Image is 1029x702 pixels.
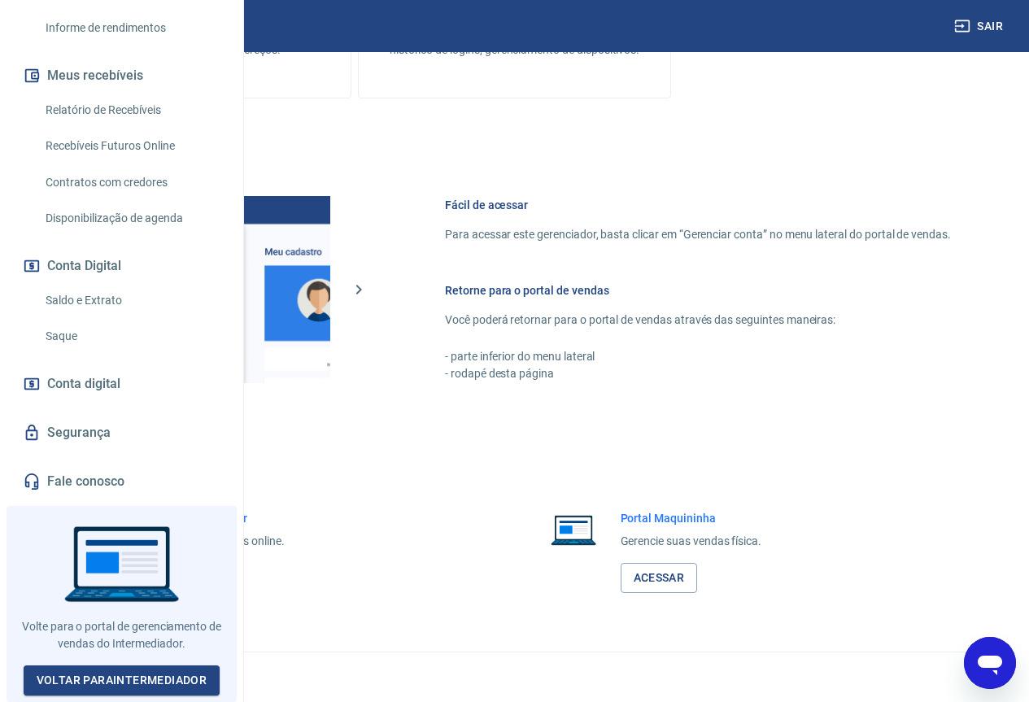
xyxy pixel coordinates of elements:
a: Conta digital [20,366,224,402]
a: Saldo e Extrato [39,284,224,317]
p: 2025 © [39,665,990,682]
a: Fale conosco [20,464,224,499]
a: Acessar [621,563,698,593]
iframe: Botão para abrir a janela de mensagens, conversa em andamento [964,637,1016,689]
button: Sair [951,11,1009,41]
button: Conta Digital [20,248,224,284]
a: Disponibilização de agenda [39,202,224,235]
p: - parte inferior do menu lateral [445,348,951,365]
a: Contratos com credores [39,166,224,199]
p: - rodapé desta página [445,365,951,382]
a: Informe de rendimentos [39,11,224,45]
span: Conta digital [47,373,120,395]
a: Voltar paraIntermediador [24,665,220,695]
a: Saque [39,320,224,353]
h6: Fácil de acessar [445,197,951,213]
a: Relatório de Recebíveis [39,94,224,127]
p: Para acessar este gerenciador, basta clicar em “Gerenciar conta” no menu lateral do portal de ven... [445,226,951,243]
h5: Acesso rápido [39,455,990,471]
button: Meus recebíveis [20,58,224,94]
a: Segurança [20,415,224,451]
img: Imagem de um notebook aberto [539,510,608,549]
h6: Retorne para o portal de vendas [445,282,951,299]
p: Gerencie suas vendas física. [621,533,762,550]
a: Recebíveis Futuros Online [39,129,224,163]
h6: Portal Maquininha [621,510,762,526]
p: Você poderá retornar para o portal de vendas através das seguintes maneiras: [445,312,951,329]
